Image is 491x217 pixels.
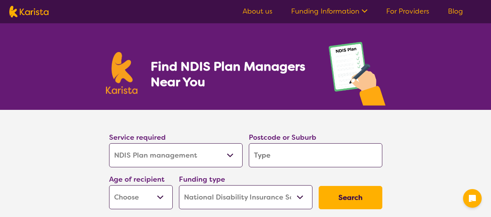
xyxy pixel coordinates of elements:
img: Karista logo [106,52,138,94]
label: Postcode or Suburb [249,133,316,142]
label: Funding type [179,175,225,184]
a: About us [243,7,272,16]
h1: Find NDIS Plan Managers Near You [151,59,313,90]
label: Age of recipient [109,175,165,184]
button: Search [319,186,382,209]
a: Blog [448,7,463,16]
label: Service required [109,133,166,142]
img: plan-management [329,42,385,110]
a: For Providers [386,7,429,16]
img: Karista logo [9,6,49,17]
a: Funding Information [291,7,368,16]
input: Type [249,143,382,167]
